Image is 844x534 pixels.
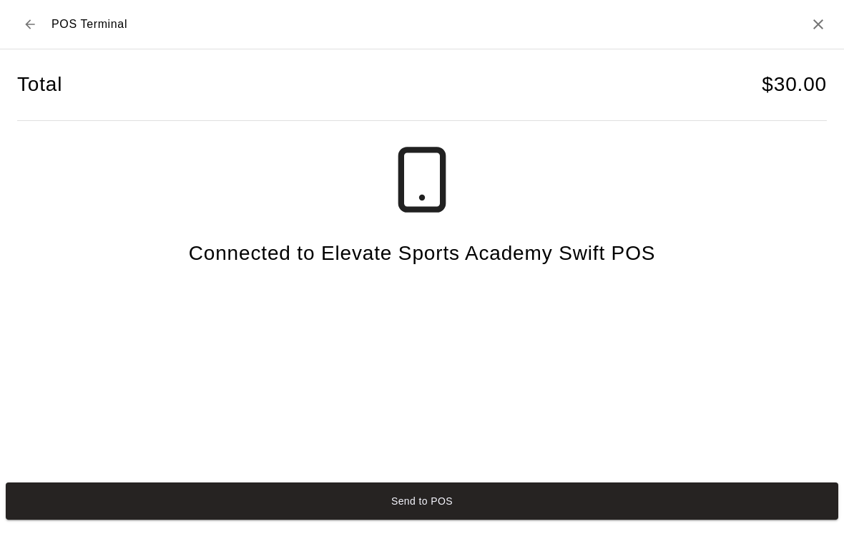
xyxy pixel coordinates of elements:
[17,11,43,37] button: Back to checkout
[17,72,62,97] h4: Total
[189,241,656,266] h4: Connected to Elevate Sports Academy Swift POS
[6,482,838,520] button: Send to POS
[810,16,827,33] button: Close
[762,72,827,97] h4: $ 30.00
[17,11,127,37] div: POS Terminal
